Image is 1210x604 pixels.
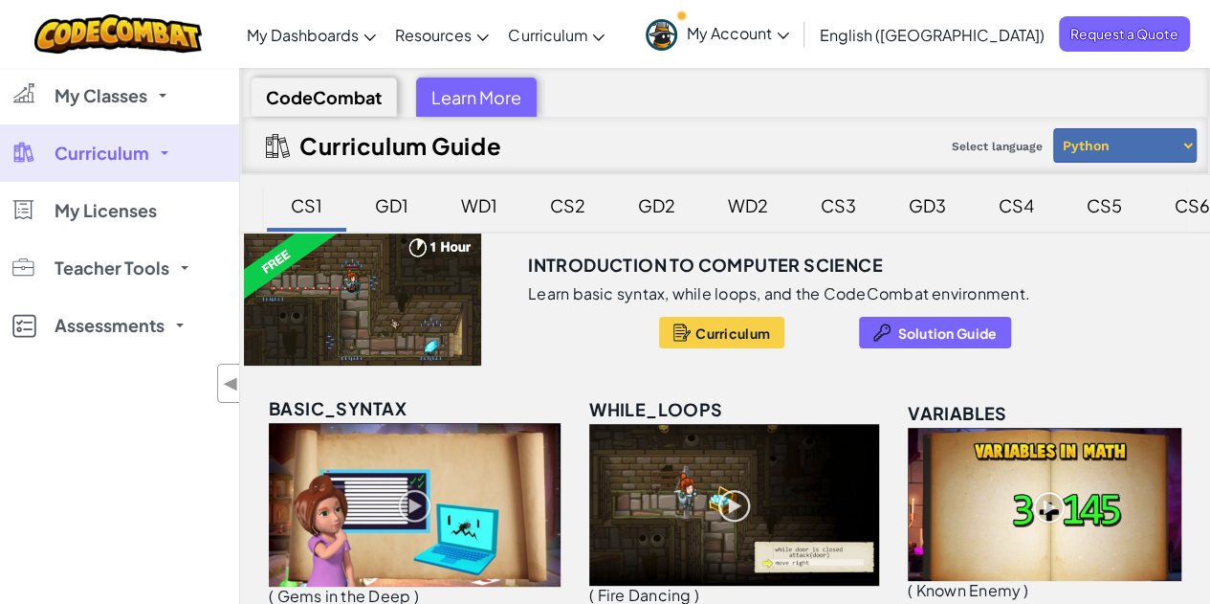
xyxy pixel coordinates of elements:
a: Resources [385,9,498,60]
div: WD1 [442,183,517,228]
div: CS2 [531,183,605,228]
div: CS4 [979,183,1053,228]
span: variables [908,402,1007,424]
span: Resources [395,25,472,45]
span: Curriculum [508,25,587,45]
span: Solution Guide [897,325,997,341]
button: Solution Guide [859,317,1011,348]
span: Teacher Tools [55,259,169,277]
span: Select language [944,132,1050,161]
span: basic_syntax [269,397,407,419]
a: Request a Quote [1059,16,1190,52]
span: My Classes [55,87,147,104]
img: CodeCombat logo [34,14,202,54]
a: My Dashboards [237,9,385,60]
div: CS1 [272,183,341,228]
img: basic_syntax_unlocked.png [269,423,561,587]
img: IconCurriculumGuide.svg [266,134,290,158]
a: Curriculum [498,9,614,60]
img: variables_unlocked.png [908,428,1181,581]
span: ( [908,580,913,600]
button: Curriculum [659,317,784,348]
a: English ([GEOGRAPHIC_DATA]) [810,9,1054,60]
p: Learn basic syntax, while loops, and the CodeCombat environment. [528,284,1030,303]
span: Curriculum [695,325,770,341]
div: GD1 [356,183,428,228]
div: CodeCombat [251,78,397,117]
div: CS3 [802,183,875,228]
img: avatar [646,19,677,51]
span: My Licenses [55,202,157,219]
div: GD3 [890,183,965,228]
span: Curriculum [55,145,149,162]
span: ◀ [223,369,239,397]
a: My Account [636,4,799,64]
span: ) [1023,580,1028,600]
h3: Introduction to Computer Science [528,251,883,280]
div: Learn More [416,78,537,117]
span: Known Enemy [915,580,1021,600]
div: CS5 [1067,183,1141,228]
span: My Account [687,23,789,43]
img: while_loops_unlocked.png [589,424,879,587]
div: WD2 [709,183,787,228]
div: GD2 [619,183,694,228]
span: while_loops [589,398,722,420]
span: Assessments [55,317,165,334]
h2: Curriculum Guide [299,132,501,159]
span: English ([GEOGRAPHIC_DATA]) [820,25,1045,45]
span: My Dashboards [247,25,359,45]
